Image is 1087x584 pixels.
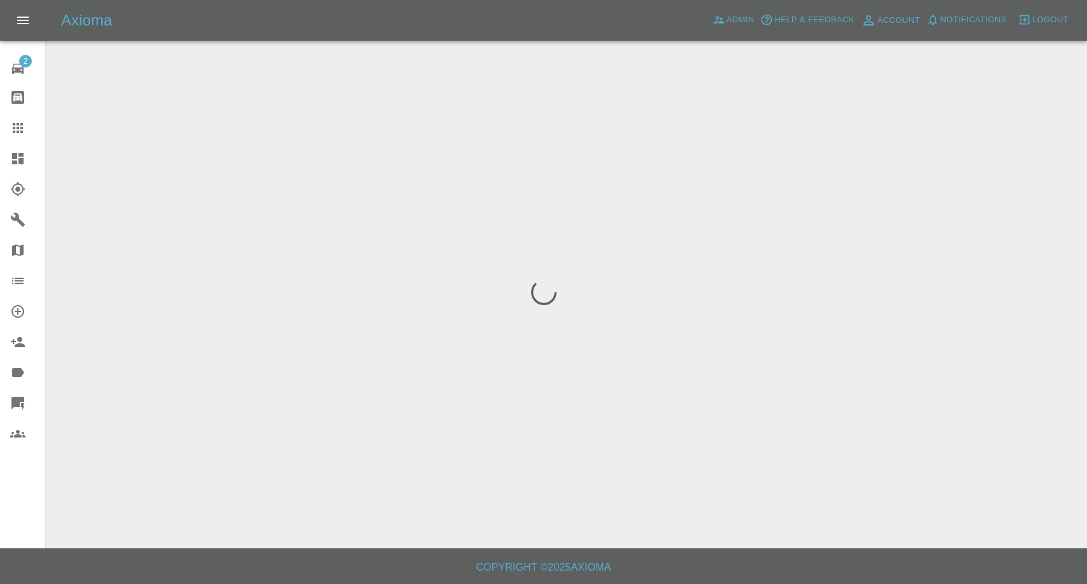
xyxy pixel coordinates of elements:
[1032,13,1069,27] span: Logout
[709,10,758,30] a: Admin
[61,10,112,31] h5: Axioma
[858,10,923,31] a: Account
[1015,10,1072,30] button: Logout
[774,13,854,27] span: Help & Feedback
[941,13,1007,27] span: Notifications
[8,5,38,36] button: Open drawer
[727,13,755,27] span: Admin
[19,55,32,68] span: 2
[923,10,1010,30] button: Notifications
[757,10,857,30] button: Help & Feedback
[877,13,920,28] span: Account
[10,559,1077,576] h6: Copyright © 2025 Axioma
